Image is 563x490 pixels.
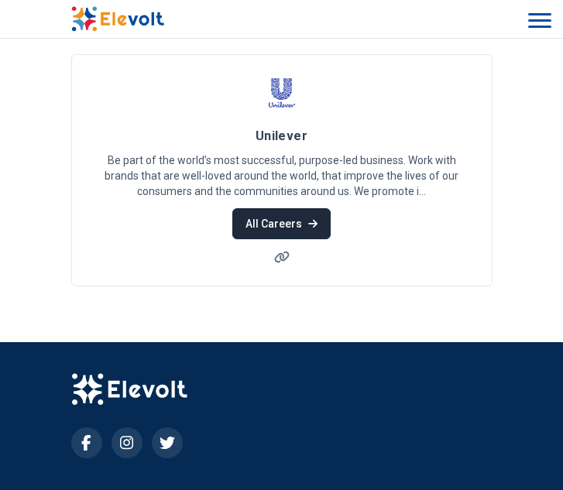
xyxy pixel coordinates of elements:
iframe: Chat Widget [486,416,563,490]
span: Unilever [256,128,308,143]
img: Elevolt [71,6,164,32]
p: Be part of the world’s most successful, purpose-led business. Work with brands that are well-love... [91,152,473,199]
a: All Careers [232,208,331,239]
img: Unilever [263,74,301,112]
img: Elevolt [71,373,187,406]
